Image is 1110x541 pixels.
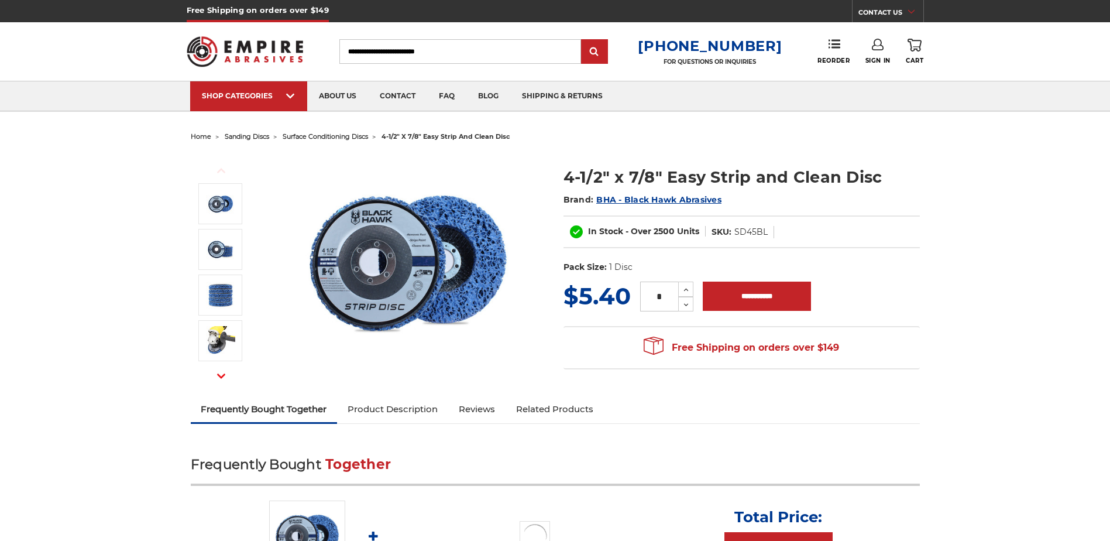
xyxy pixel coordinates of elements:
a: Reorder [817,39,850,64]
p: FOR QUESTIONS OR INQUIRIES [638,58,782,66]
a: BHA - Black Hawk Abrasives [596,194,721,205]
button: Previous [207,158,235,183]
span: 4-1/2" x 7/8" easy strip and clean disc [382,132,510,141]
a: blog [466,81,510,111]
a: contact [368,81,427,111]
span: Sign In [865,57,891,64]
button: Next [207,364,235,389]
a: Related Products [506,396,604,422]
span: In Stock [588,226,623,237]
span: Units [677,226,699,237]
span: 2500 [654,226,675,237]
a: Frequently Bought Together [191,396,338,422]
dt: Pack Size: [563,261,607,273]
span: $5.40 [563,282,631,310]
p: Total Price: [734,508,822,526]
a: Reviews [448,396,506,422]
span: Frequently Bought [191,456,321,472]
h1: 4-1/2" x 7/8" Easy Strip and Clean Disc [563,166,920,189]
a: about us [307,81,368,111]
a: [PHONE_NUMBER] [638,37,782,54]
span: Brand: [563,194,594,205]
span: Cart [906,57,923,64]
img: 4-1/2" x 7/8" Easy Strip and Clean Disc [291,153,525,372]
span: Free Shipping on orders over $149 [644,336,839,359]
dd: SD45BL [734,226,768,238]
img: 4-1/2" x 7/8" Easy Strip and Clean Disc [206,326,235,355]
dt: SKU: [712,226,731,238]
img: 4-1/2" x 7/8" Easy Strip and Clean Disc [206,236,235,263]
img: 4-1/2" x 7/8" Easy Strip and Clean Disc [206,282,235,309]
img: Empire Abrasives [187,29,304,74]
a: Product Description [337,396,448,422]
span: Reorder [817,57,850,64]
a: surface conditioning discs [283,132,368,141]
a: shipping & returns [510,81,614,111]
img: 4-1/2" x 7/8" Easy Strip and Clean Disc [206,190,235,218]
a: sanding discs [225,132,269,141]
a: home [191,132,211,141]
a: faq [427,81,466,111]
a: CONTACT US [858,6,923,22]
a: Cart [906,39,923,64]
dd: 1 Disc [609,261,633,273]
input: Submit [583,40,606,64]
div: SHOP CATEGORIES [202,91,295,100]
span: Together [325,456,391,472]
span: - Over [626,226,651,237]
